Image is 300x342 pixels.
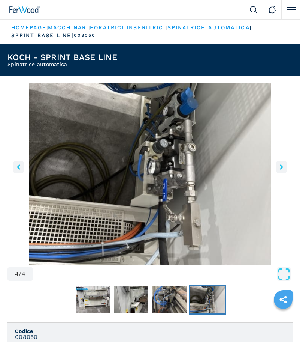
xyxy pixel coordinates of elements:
img: 2ffa4d040e7e48e7199e9018c8421ad5 [76,286,110,313]
h2: Spinatrice automatica [7,62,117,67]
img: Ferwood [9,6,40,13]
a: foratrici inseritrici [90,24,166,30]
button: Click to toggle menu [281,0,300,19]
a: spinatrice automatica [167,24,250,30]
p: 008050 [74,32,96,39]
button: Go to Slide 1 [74,285,112,315]
span: 4 [22,271,25,277]
img: Spinatrice automatica KOCH SPRINT BASE LINE [7,83,293,265]
p: sprint base line | [11,32,74,39]
img: ad658897f1a9bd5d7e2eb1a193615450 [152,286,187,313]
span: / [19,271,21,277]
a: HOMEPAGE [11,24,46,30]
img: 58aa725ea8f5489a1a7b7c2db2b0a7c2 [190,286,225,313]
span: | [250,25,251,30]
span: | [88,25,90,30]
img: 880ffd0008dbdef23aeab00449edc5a1 [114,286,148,313]
button: Go to Slide 4 [189,285,226,315]
span: 4 [15,271,19,277]
span: | [166,25,167,30]
button: Go to Slide 2 [112,285,150,315]
iframe: Chat [268,308,294,336]
button: Open Fullscreen [35,267,291,281]
h3: 008050 [15,334,38,340]
div: Go to Slide 4 [7,83,293,265]
img: Search [250,6,257,14]
span: | [46,25,48,30]
span: Codice [15,328,285,334]
nav: Thumbnail Navigation [7,285,293,315]
h1: KOCH - SPRINT BASE LINE [7,53,117,62]
button: left-button [13,161,24,173]
a: sharethis [274,290,293,309]
a: macchinari [48,24,88,30]
button: right-button [276,161,287,173]
button: Go to Slide 3 [151,285,188,315]
img: Contact us [269,6,276,14]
